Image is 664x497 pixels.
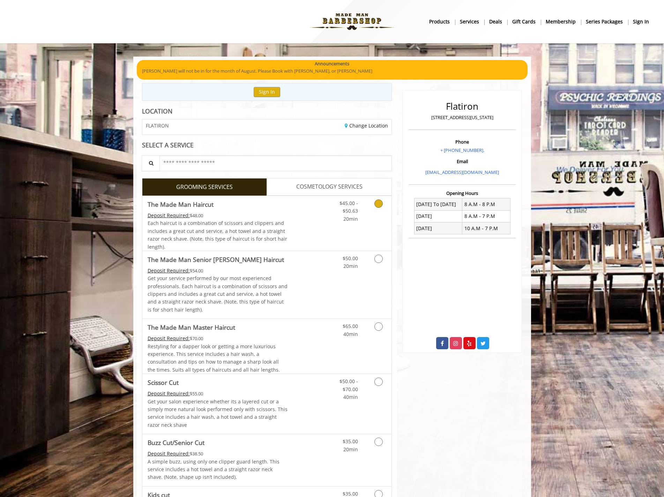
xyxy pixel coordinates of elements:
[343,263,358,269] span: 20min
[148,255,284,264] b: The Made Man Senior [PERSON_NAME] Haircut
[340,200,358,214] span: $45.00 - $50.63
[343,446,358,453] span: 20min
[148,450,190,457] span: This service needs some Advance to be paid before we block your appointment
[304,2,400,41] img: Made Man Barbershop logo
[633,18,649,25] b: sign in
[414,210,462,222] td: [DATE]
[489,18,502,25] b: Deals
[142,67,522,75] p: [PERSON_NAME] will not be in for the month of August. Please Book with [PERSON_NAME], or [PERSON_...
[148,390,190,397] span: This service needs some Advance to be paid before we block your appointment
[340,378,358,392] span: $50.00 - $70.00
[429,18,450,25] b: products
[586,18,623,25] b: Series packages
[507,16,541,27] a: Gift cardsgift cards
[410,159,514,164] h3: Email
[148,450,288,458] div: $38.50
[148,267,288,275] div: $54.00
[148,335,190,342] span: This service needs some Advance to be paid before we block your appointment
[343,438,358,445] span: $35.00
[148,275,288,314] p: Get your service performed by our most experienced professionals. Each haircut is a combination o...
[148,438,204,447] b: Buzz Cut/Senior Cut
[410,114,514,121] p: [STREET_ADDRESS][US_STATE]
[541,16,581,27] a: MembershipMembership
[345,122,388,129] a: Change Location
[146,123,169,128] span: FLATIRON
[148,378,179,387] b: Scissor Cut
[512,18,536,25] b: gift cards
[343,331,358,337] span: 40min
[628,16,654,27] a: sign insign in
[296,182,363,191] span: COSMETOLOGY SERVICES
[410,101,514,111] h2: Flatiron
[142,155,160,171] button: Service Search
[440,147,484,153] a: + [PHONE_NUMBER].
[462,222,510,234] td: 10 A.M - 7 P.M
[581,16,628,27] a: Series packagesSeries packages
[148,267,190,274] span: This service needs some Advance to be paid before we block your appointment
[142,142,392,148] div: SELECT A SERVICE
[409,191,516,196] h3: Opening Hours
[425,169,499,175] a: [EMAIL_ADDRESS][DOMAIN_NAME]
[148,322,235,332] b: The Made Man Master Haircut
[343,215,358,222] span: 20min
[484,16,507,27] a: DealsDeals
[462,210,510,222] td: 8 A.M - 7 P.M
[343,323,358,329] span: $65.00
[148,212,190,219] span: This service needs some Advance to be paid before we block your appointment
[546,18,576,25] b: Membership
[176,183,233,192] span: GROOMING SERVICES
[343,490,358,497] span: $35.00
[343,255,358,262] span: $50.00
[148,458,288,481] p: A simple buzz, using only one clipper guard length. This service includes a hot towel and a strai...
[343,394,358,400] span: 40min
[148,220,287,250] span: Each haircut is a combination of scissors and clippers and includes a great cut and service, a ho...
[414,222,462,234] td: [DATE]
[148,343,280,373] span: Restyling for a dapper look or getting a more luxurious experience. This service includes a hair ...
[315,60,349,67] b: Announcements
[455,16,484,27] a: ServicesServices
[148,398,288,429] p: Get your salon experience whether its a layered cut or a simply more natural look performed only ...
[148,212,288,219] div: $48.00
[460,18,479,25] b: Services
[142,107,172,115] b: LOCATION
[148,390,288,397] div: $55.00
[462,198,510,210] td: 8 A.M - 8 P.M
[148,335,288,342] div: $70.00
[424,16,455,27] a: Productsproducts
[254,87,280,97] button: Sign In
[148,199,214,209] b: The Made Man Haircut
[414,198,462,210] td: [DATE] To [DATE]
[410,139,514,144] h3: Phone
